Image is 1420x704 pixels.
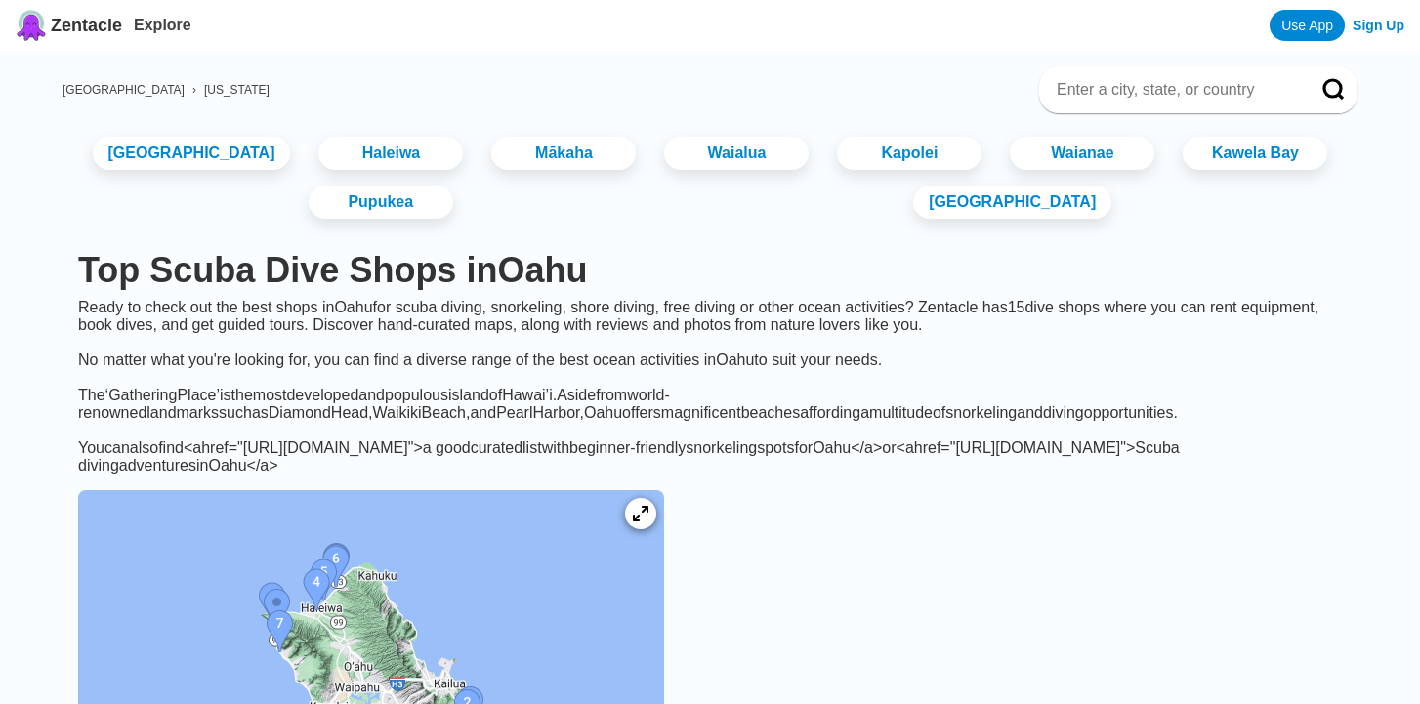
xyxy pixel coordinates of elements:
[63,83,185,97] a: [GEOGRAPHIC_DATA]
[93,137,291,170] a: [GEOGRAPHIC_DATA]
[913,186,1111,219] a: [GEOGRAPHIC_DATA]
[16,10,47,41] img: Zentacle logo
[1010,137,1154,170] a: Waianae
[309,186,453,219] a: Pupukea
[1183,137,1327,170] a: Kawela Bay
[318,137,463,170] a: Haleiwa
[192,83,196,97] span: ›
[491,137,636,170] a: Mākaha
[1055,80,1295,100] input: Enter a city, state, or country
[664,137,809,170] a: Waialua
[78,250,1342,291] h1: Top Scuba Dive Shops in Oahu
[51,16,122,36] span: Zentacle
[63,299,1357,475] div: Ready to check out the best shops in Oahu for scuba diving, snorkeling, shore diving, free diving...
[204,83,270,97] a: [US_STATE]
[1270,10,1345,41] a: Use App
[201,439,436,456] a: href="[URL][DOMAIN_NAME]">a
[914,439,1180,456] a: href="[URL][DOMAIN_NAME]">Scuba
[1353,18,1404,33] a: Sign Up
[837,137,981,170] a: Kapolei
[134,17,191,33] a: Explore
[16,10,122,41] a: Zentacle logoZentacle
